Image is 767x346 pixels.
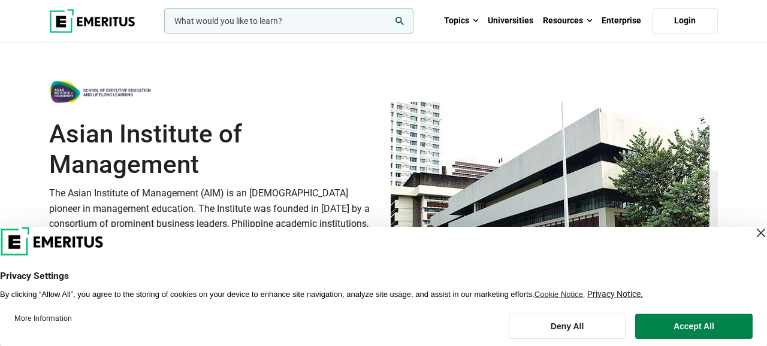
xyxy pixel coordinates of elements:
[652,8,718,34] a: Login
[49,78,151,105] img: Asian Institute of Management
[164,8,413,34] input: woocommerce-product-search-field-0
[49,119,376,180] h1: Asian Institute of Management
[49,186,376,339] p: The Asian Institute of Management (AIM) is an [DEMOGRAPHIC_DATA] pioneer in management education....
[391,102,709,321] img: Asian Institute of Management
